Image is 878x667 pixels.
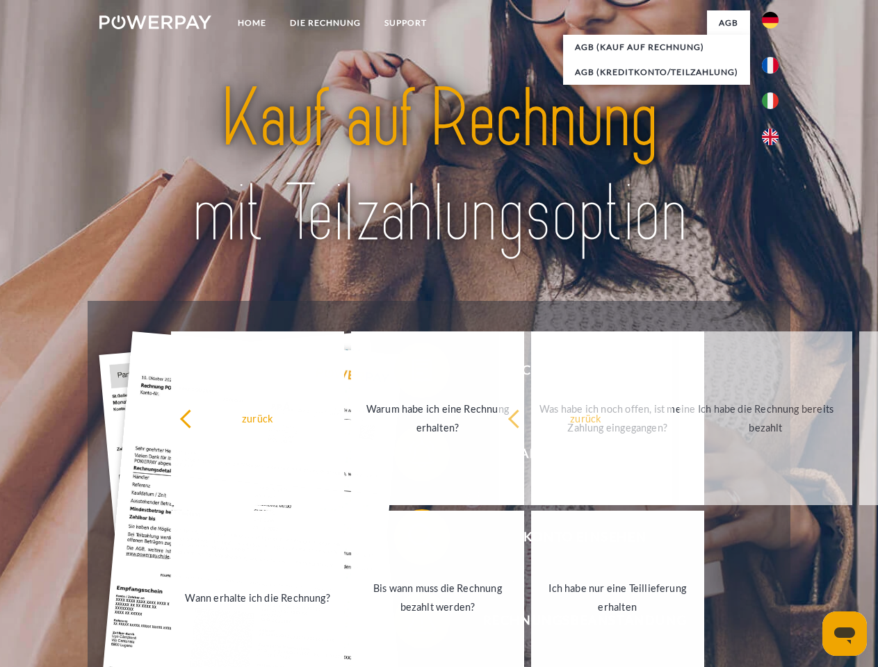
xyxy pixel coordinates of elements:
[179,409,336,427] div: zurück
[359,400,516,437] div: Warum habe ich eine Rechnung erhalten?
[762,129,779,145] img: en
[99,15,211,29] img: logo-powerpay-white.svg
[707,10,750,35] a: agb
[507,409,664,427] div: zurück
[226,10,278,35] a: Home
[179,588,336,607] div: Wann erhalte ich die Rechnung?
[822,611,867,656] iframe: Schaltfläche zum Öffnen des Messaging-Fensters
[688,400,844,437] div: Ich habe die Rechnung bereits bezahlt
[762,12,779,28] img: de
[563,35,750,60] a: AGB (Kauf auf Rechnung)
[762,92,779,109] img: it
[373,10,439,35] a: SUPPORT
[133,67,745,266] img: title-powerpay_de.svg
[539,579,696,616] div: Ich habe nur eine Teillieferung erhalten
[278,10,373,35] a: DIE RECHNUNG
[762,57,779,74] img: fr
[563,60,750,85] a: AGB (Kreditkonto/Teilzahlung)
[359,579,516,616] div: Bis wann muss die Rechnung bezahlt werden?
